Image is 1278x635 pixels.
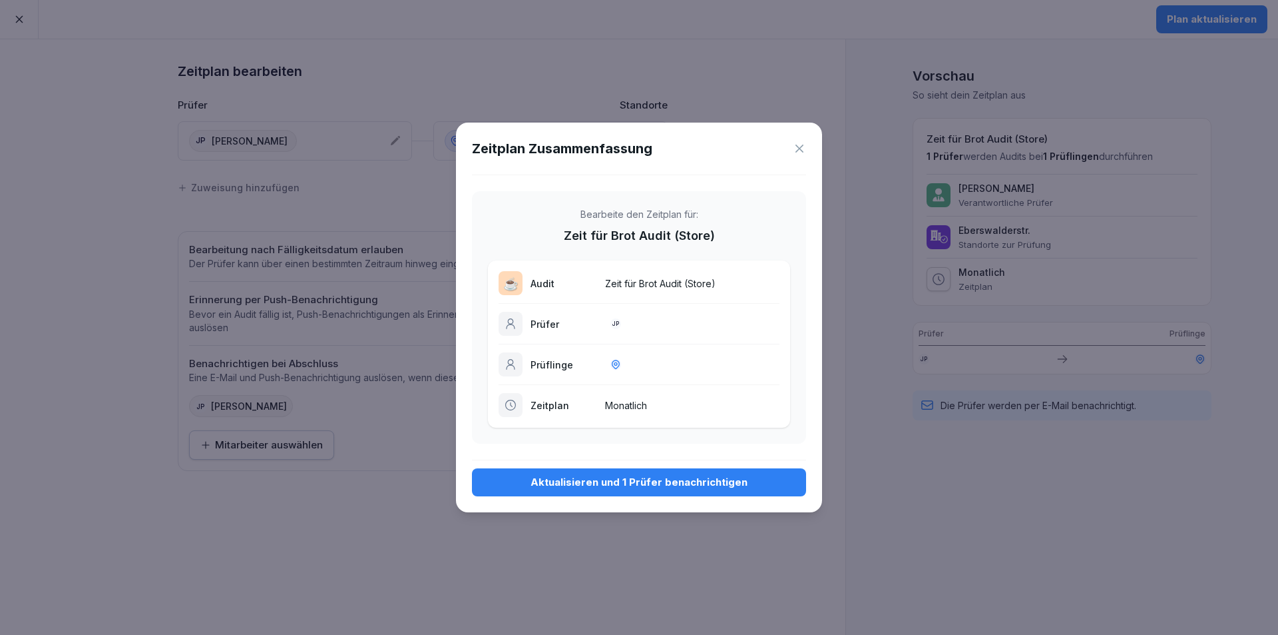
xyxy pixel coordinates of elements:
[610,318,621,329] div: JP
[580,207,698,221] p: Bearbeite den Zeitplan für:
[564,227,715,245] p: Zeit für Brot Audit (Store)
[531,317,597,331] p: Prüfer
[531,358,597,372] p: Prüflinge
[503,275,518,293] p: ☕
[483,475,795,490] div: Aktualisieren und 1 Prüfer benachrichtigen
[472,139,652,159] h1: Zeitplan Zusammenfassung
[605,398,779,412] p: Monatlich
[531,277,597,291] p: Audit
[472,468,806,496] button: Aktualisieren und 1 Prüfer benachrichtigen
[605,277,779,291] p: Zeit für Brot Audit (Store)
[531,398,597,412] p: Zeitplan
